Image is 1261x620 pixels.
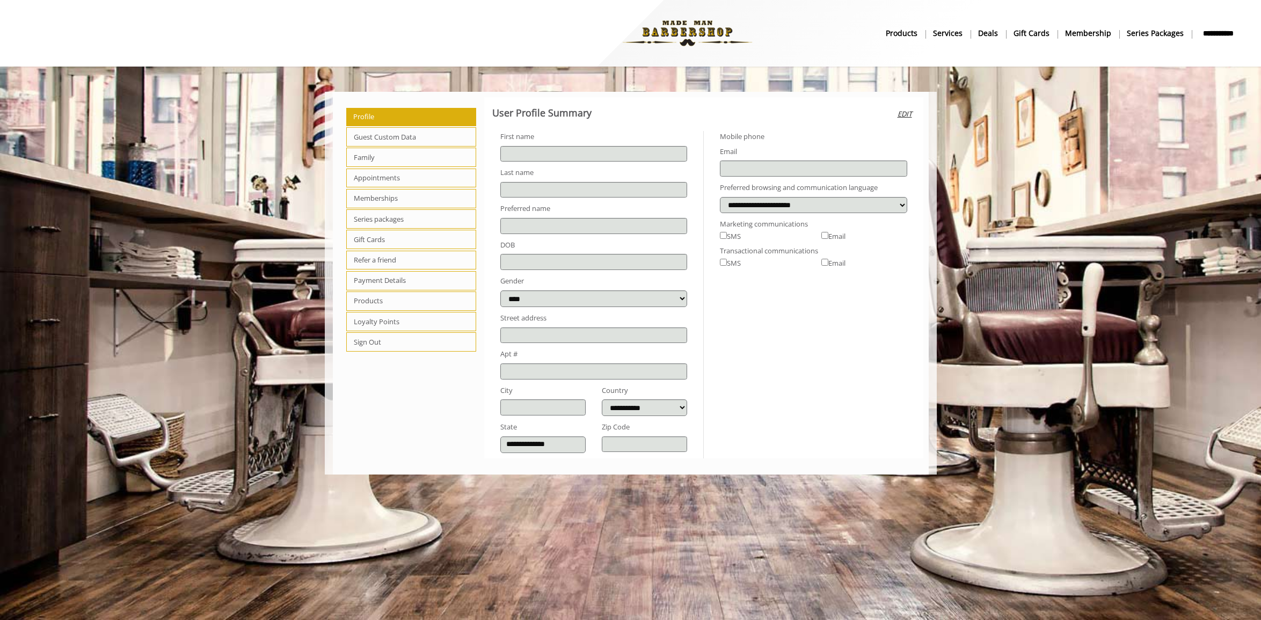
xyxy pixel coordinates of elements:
[346,291,477,311] span: Products
[346,127,477,147] span: Guest Custom Data
[925,25,971,41] a: ServicesServices
[1058,25,1119,41] a: MembershipMembership
[346,312,477,331] span: Loyalty Points
[346,108,477,126] span: Profile
[346,332,477,352] span: Sign Out
[346,230,477,249] span: Gift Cards
[971,25,1006,41] a: DealsDeals
[346,251,477,270] span: Refer a friend
[933,27,963,39] b: Services
[1065,27,1111,39] b: Membership
[878,25,925,41] a: Productsproducts
[1006,25,1058,41] a: Gift cardsgift cards
[1014,27,1049,39] b: gift cards
[346,148,477,167] span: Family
[894,97,915,131] button: Edit user profile
[346,189,477,208] span: Memberships
[886,27,917,39] b: products
[978,27,998,39] b: Deals
[346,271,477,290] span: Payment Details
[898,108,912,120] i: Edit
[346,209,477,229] span: Series packages
[492,106,592,119] b: User Profile Summary
[1127,27,1184,39] b: Series packages
[1119,25,1192,41] a: Series packagesSeries packages
[346,169,477,188] span: Appointments
[614,4,761,63] img: Made Man Barbershop logo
